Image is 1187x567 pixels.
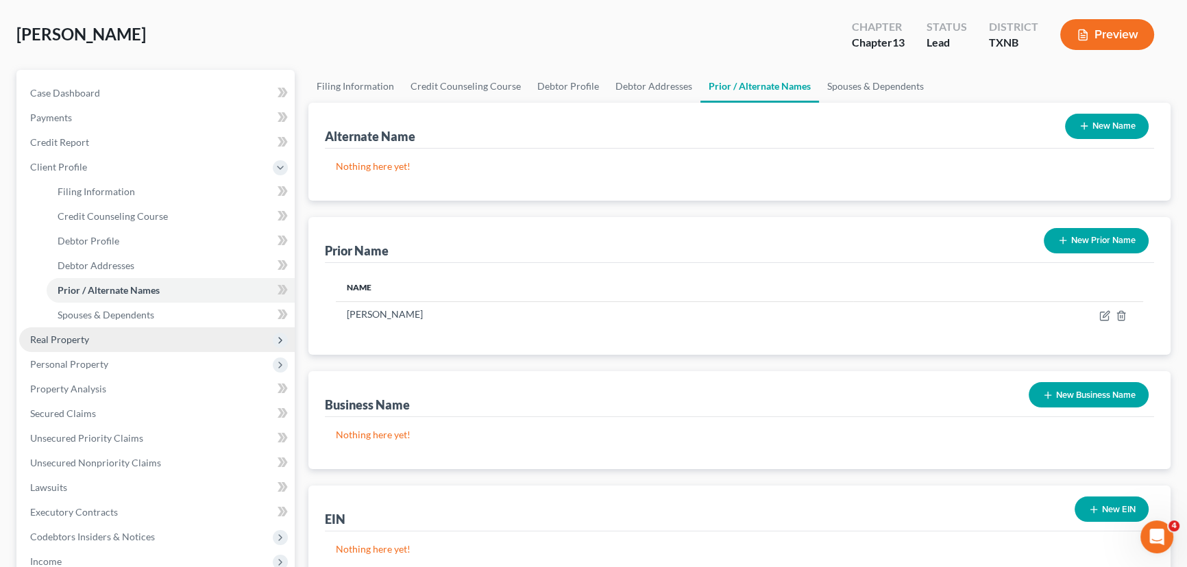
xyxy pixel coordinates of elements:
[892,36,905,49] span: 13
[30,481,67,493] span: Lawsuits
[529,70,607,103] a: Debtor Profile
[19,451,295,475] a: Unsecured Nonpriority Claims
[58,260,134,271] span: Debtor Addresses
[47,229,295,253] a: Debtor Profile
[336,428,1143,442] p: Nothing here yet!
[1168,520,1179,531] span: 4
[58,235,119,247] span: Debtor Profile
[19,401,295,426] a: Secured Claims
[1044,228,1149,253] button: New Prior Name
[30,407,96,419] span: Secured Claims
[927,19,967,35] div: Status
[16,24,146,44] span: [PERSON_NAME]
[700,70,819,103] a: Prior / Alternate Names
[30,161,87,173] span: Client Profile
[607,70,700,103] a: Debtor Addresses
[47,278,295,303] a: Prior / Alternate Names
[325,511,345,527] div: EIN
[336,301,853,327] td: [PERSON_NAME]
[19,426,295,451] a: Unsecured Priority Claims
[927,35,967,51] div: Lead
[30,333,89,345] span: Real Property
[47,303,295,327] a: Spouses & Dependents
[47,179,295,204] a: Filing Information
[30,531,155,542] span: Codebtors Insiders & Notices
[1075,496,1149,522] button: New EIN
[58,186,135,197] span: Filing Information
[336,542,1143,556] p: Nothing here yet!
[30,112,72,123] span: Payments
[30,136,89,148] span: Credit Report
[819,70,932,103] a: Spouses & Dependents
[1029,382,1149,407] button: New Business Name
[30,87,100,99] span: Case Dashboard
[30,383,106,394] span: Property Analysis
[58,309,154,320] span: Spouses & Dependents
[989,19,1038,35] div: District
[30,457,161,468] span: Unsecured Nonpriority Claims
[19,475,295,500] a: Lawsuits
[47,204,295,229] a: Credit Counseling Course
[325,396,410,413] div: Business Name
[989,35,1038,51] div: TXNB
[336,274,853,301] th: Name
[58,284,160,296] span: Prior / Alternate Names
[47,253,295,278] a: Debtor Addresses
[1065,114,1149,139] button: New Name
[852,35,905,51] div: Chapter
[336,160,1143,173] p: Nothing here yet!
[30,506,118,518] span: Executory Contracts
[325,242,389,259] div: Prior Name
[19,500,295,525] a: Executory Contracts
[19,81,295,105] a: Case Dashboard
[19,377,295,401] a: Property Analysis
[325,128,415,144] div: Alternate Name
[852,19,905,35] div: Chapter
[30,555,62,567] span: Income
[30,358,108,370] span: Personal Property
[30,432,143,444] span: Unsecured Priority Claims
[58,210,168,222] span: Credit Counseling Course
[19,105,295,130] a: Payments
[1140,520,1173,553] iframe: Intercom live chat
[308,70,402,103] a: Filing Information
[19,130,295,155] a: Credit Report
[402,70,529,103] a: Credit Counseling Course
[1060,19,1154,50] button: Preview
